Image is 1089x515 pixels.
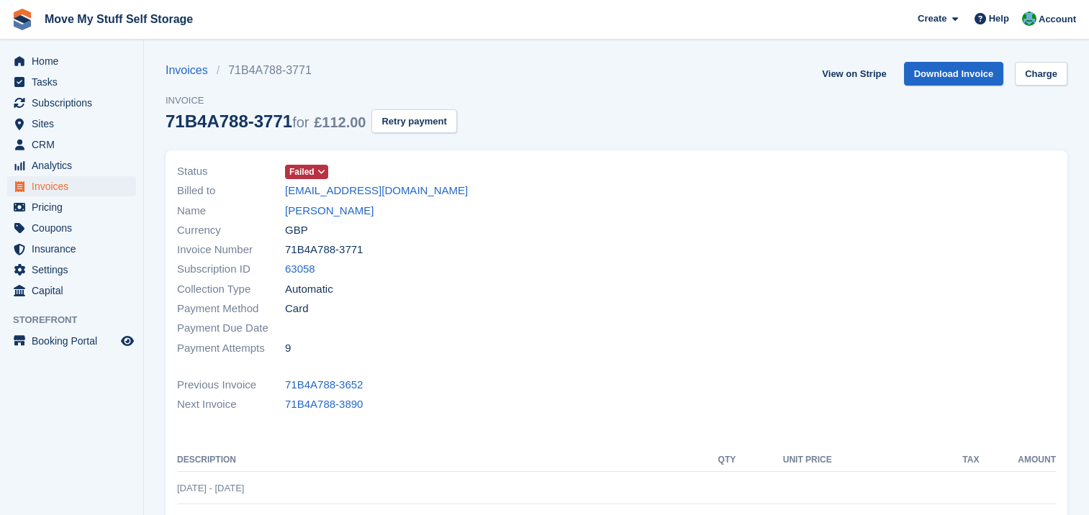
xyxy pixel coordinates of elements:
[166,62,457,79] nav: breadcrumbs
[289,165,315,178] span: Failed
[285,281,333,298] span: Automatic
[285,163,328,180] a: Failed
[314,114,366,130] span: £112.00
[32,155,118,176] span: Analytics
[371,109,456,133] button: Retry payment
[32,218,118,238] span: Coupons
[177,301,285,317] span: Payment Method
[285,203,374,219] a: [PERSON_NAME]
[292,114,309,130] span: for
[119,332,136,350] a: Preview store
[32,239,118,259] span: Insurance
[32,331,118,351] span: Booking Portal
[7,72,136,92] a: menu
[177,377,285,393] span: Previous Invoice
[816,62,892,86] a: View on Stripe
[285,242,363,258] span: 71B4A788-3771
[177,242,285,258] span: Invoice Number
[7,155,136,176] a: menu
[7,135,136,155] a: menu
[13,313,143,327] span: Storefront
[7,260,136,280] a: menu
[7,331,136,351] a: menu
[7,51,136,71] a: menu
[285,396,363,413] a: 71B4A788-3890
[7,239,136,259] a: menu
[32,260,118,280] span: Settings
[177,222,285,239] span: Currency
[7,218,136,238] a: menu
[166,94,457,108] span: Invoice
[7,114,136,134] a: menu
[32,114,118,134] span: Sites
[979,449,1056,472] th: Amount
[12,9,33,30] img: stora-icon-8386f47178a22dfd0bd8f6a31ec36ba5ce8667c1dd55bd0f319d3a0aa187defe.svg
[918,12,946,26] span: Create
[7,93,136,113] a: menu
[177,163,285,180] span: Status
[7,197,136,217] a: menu
[32,197,118,217] span: Pricing
[32,51,118,71] span: Home
[32,135,118,155] span: CRM
[736,449,832,472] th: Unit Price
[32,93,118,113] span: Subscriptions
[285,222,308,239] span: GBP
[32,176,118,196] span: Invoices
[177,203,285,219] span: Name
[177,340,285,357] span: Payment Attempts
[177,183,285,199] span: Billed to
[7,281,136,301] a: menu
[1039,12,1076,27] span: Account
[285,377,363,393] a: 71B4A788-3652
[989,12,1009,26] span: Help
[32,281,118,301] span: Capital
[285,183,468,199] a: [EMAIL_ADDRESS][DOMAIN_NAME]
[177,281,285,298] span: Collection Type
[701,449,736,472] th: QTY
[166,62,217,79] a: Invoices
[904,62,1004,86] a: Download Invoice
[285,301,309,317] span: Card
[1015,62,1067,86] a: Charge
[39,7,199,31] a: Move My Stuff Self Storage
[166,111,366,131] div: 71B4A788-3771
[7,176,136,196] a: menu
[177,449,701,472] th: Description
[177,320,285,337] span: Payment Due Date
[832,449,980,472] th: Tax
[177,396,285,413] span: Next Invoice
[1022,12,1036,26] img: Dan
[285,340,291,357] span: 9
[177,261,285,278] span: Subscription ID
[32,72,118,92] span: Tasks
[285,261,315,278] a: 63058
[177,483,244,493] span: [DATE] - [DATE]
